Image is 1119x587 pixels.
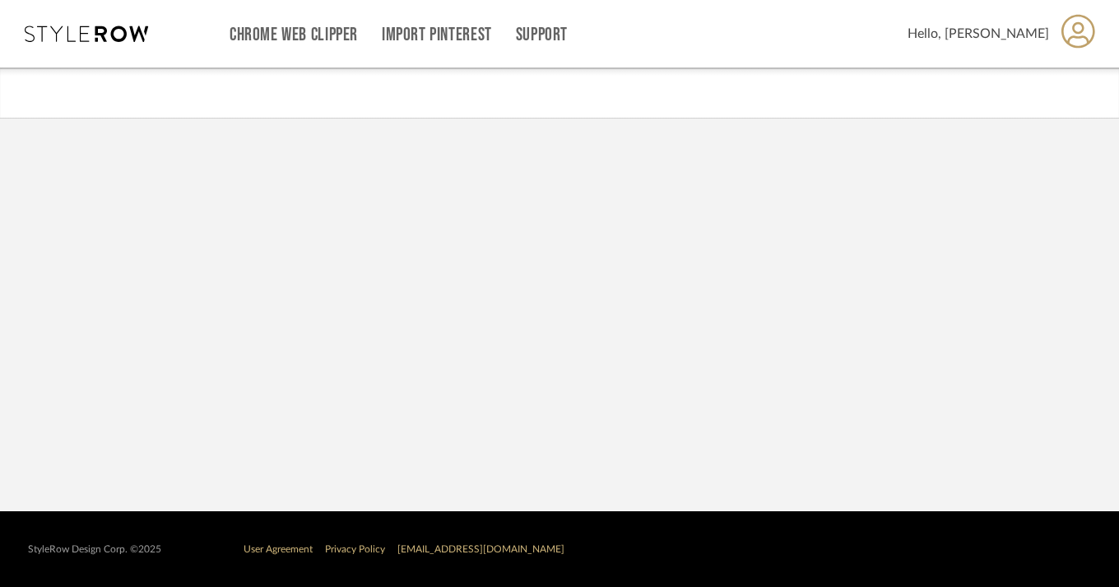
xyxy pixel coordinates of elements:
div: StyleRow Design Corp. ©2025 [28,543,161,556]
a: Privacy Policy [325,544,385,554]
span: Hello, [PERSON_NAME] [908,24,1049,44]
a: Chrome Web Clipper [230,28,358,42]
a: [EMAIL_ADDRESS][DOMAIN_NAME] [397,544,564,554]
a: Support [516,28,568,42]
a: Import Pinterest [382,28,492,42]
a: User Agreement [244,544,313,554]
